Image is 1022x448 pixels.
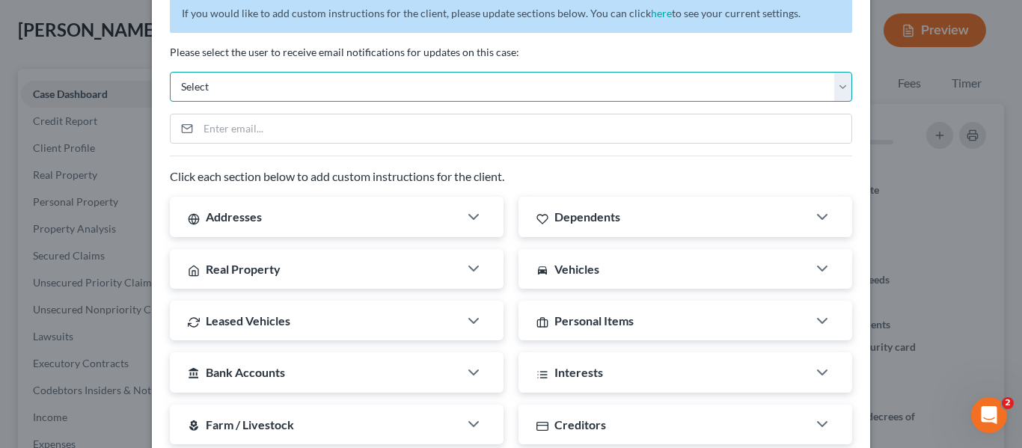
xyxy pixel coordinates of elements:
span: Vehicles [554,262,599,276]
span: Addresses [206,209,262,224]
span: Real Property [206,262,281,276]
i: directions_car [536,264,548,276]
span: Interests [554,365,603,379]
span: Farm / Livestock [206,417,294,432]
i: account_balance [188,367,200,379]
p: Click each section below to add custom instructions for the client. [170,168,852,185]
a: here [651,7,672,19]
span: Creditors [554,417,606,432]
span: Dependents [554,209,620,224]
iframe: Intercom live chat [971,397,1007,433]
span: Personal Items [554,313,634,328]
span: 2 [1002,397,1014,409]
span: Leased Vehicles [206,313,290,328]
input: Enter email... [198,114,851,143]
i: local_florist [188,420,200,432]
span: Bank Accounts [206,365,285,379]
span: You can click to see your current settings. [590,7,801,19]
span: If you would like to add custom instructions for the client, please update sections below. [182,7,588,19]
p: Please select the user to receive email notifications for updates on this case: [170,45,852,60]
